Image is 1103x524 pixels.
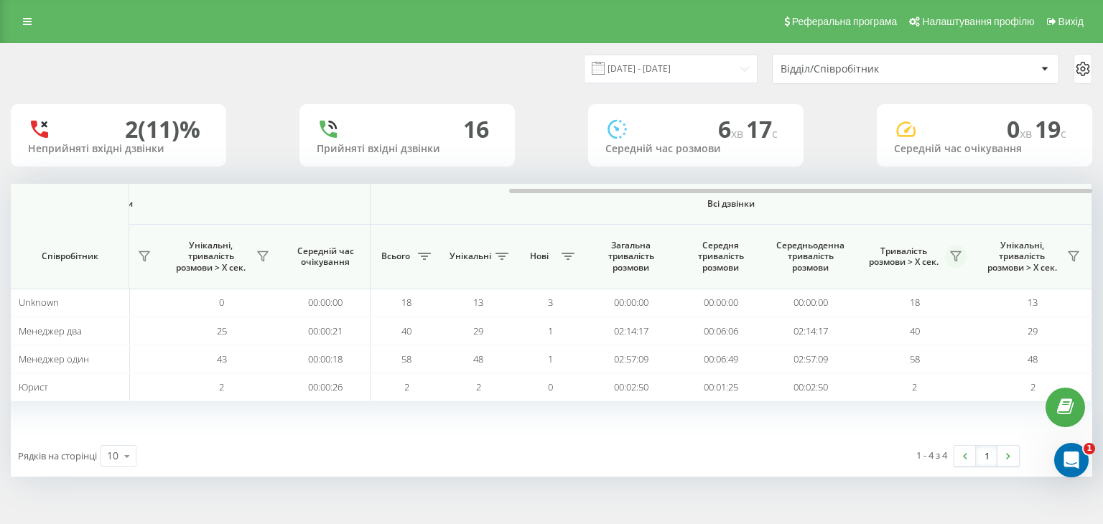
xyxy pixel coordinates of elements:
span: 19 [1035,113,1066,144]
span: 2 [404,380,409,393]
span: Унікальні [450,251,491,262]
td: 02:57:09 [765,345,855,373]
span: Середньоденна тривалість розмови [776,240,844,273]
td: 02:14:17 [765,317,855,345]
td: 00:00:00 [586,289,676,317]
span: Рядків на сторінці [18,449,97,462]
span: 29 [473,324,483,337]
iframe: Intercom live chat [1054,443,1089,477]
td: 00:06:49 [676,345,765,373]
span: 18 [910,296,920,309]
span: 18 [401,296,411,309]
span: 17 [746,113,778,144]
span: 0 [548,380,553,393]
span: 2 [912,380,917,393]
span: Всього [378,251,414,262]
span: Унікальні, тривалість розмови > Х сек. [981,240,1063,273]
span: хв [1020,126,1035,141]
div: 1 - 4 з 4 [916,448,947,462]
td: 00:00:00 [765,289,855,317]
span: 6 [718,113,746,144]
div: 10 [107,449,118,463]
td: 00:02:50 [586,373,676,401]
span: хв [731,126,746,141]
td: 00:00:00 [281,289,371,317]
span: Юрист [19,380,48,393]
div: 2 (11)% [125,116,200,143]
a: 1 [976,446,997,466]
span: Менеджер один [19,352,89,365]
div: Неприйняті вхідні дзвінки [28,143,209,155]
span: Менеджер два [19,324,82,337]
span: Середня тривалість розмови [687,240,755,273]
span: 43 [217,352,227,365]
td: 00:00:21 [281,317,371,345]
span: 13 [473,296,483,309]
span: 1 [548,324,553,337]
div: Відділ/Співробітник [781,63,952,75]
span: 0 [1007,113,1035,144]
span: Унікальні, тривалість розмови > Х сек. [169,240,252,273]
td: 02:57:09 [586,345,676,373]
span: 2 [219,380,224,393]
div: Середній час очікування [894,143,1075,155]
span: 29 [1028,324,1038,337]
td: 00:00:00 [676,289,765,317]
span: 58 [401,352,411,365]
td: 00:02:50 [765,373,855,401]
span: Співробітник [23,251,116,262]
span: Всі дзвінки [413,198,1049,210]
span: 58 [910,352,920,365]
span: 2 [476,380,481,393]
span: c [772,126,778,141]
span: 48 [1028,352,1038,365]
span: 2 [1030,380,1035,393]
div: Прийняті вхідні дзвінки [317,143,498,155]
td: 00:00:26 [281,373,371,401]
div: 16 [463,116,489,143]
span: 0 [219,296,224,309]
span: Нові [521,251,557,262]
span: 48 [473,352,483,365]
td: 00:06:06 [676,317,765,345]
span: 1 [548,352,553,365]
td: 02:14:17 [586,317,676,345]
span: c [1061,126,1066,141]
span: Вихід [1058,16,1084,27]
span: 1 [1084,443,1095,454]
span: 3 [548,296,553,309]
span: 13 [1028,296,1038,309]
span: 40 [910,324,920,337]
span: Тривалість розмови > Х сек. [862,245,945,268]
span: 40 [401,324,411,337]
td: 00:01:25 [676,373,765,401]
span: Реферальна програма [792,16,898,27]
td: 00:00:18 [281,345,371,373]
span: Unknown [19,296,59,309]
span: Загальна тривалість розмови [597,240,665,273]
span: Налаштування профілю [922,16,1034,27]
div: Середній час розмови [605,143,786,155]
span: 25 [217,324,227,337]
span: Середній час очікування [292,245,359,268]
